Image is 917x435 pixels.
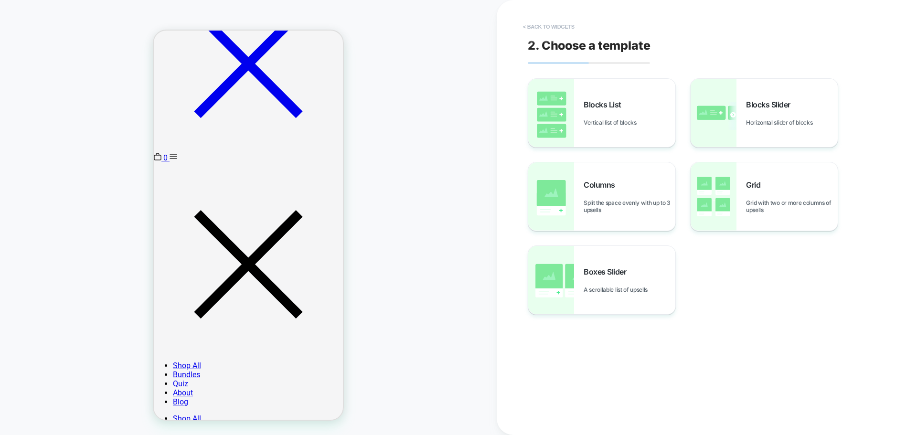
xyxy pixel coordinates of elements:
[584,199,675,213] span: Split the space evenly with up to 3 upsells
[19,383,47,393] span: Shop All
[16,122,23,130] img: collapse-icon.svg
[746,199,838,213] span: Grid with two or more columns of upsells
[19,383,189,393] a: Shop All
[584,180,620,190] span: Columns
[19,330,47,340] a: Shop All
[584,119,641,126] span: Vertical list of blocks
[518,19,579,34] button: < Back to widgets
[19,367,34,376] a: Blog
[584,267,631,276] span: Boxes Slider
[746,100,795,109] span: Blocks Slider
[19,349,34,358] a: Quiz
[584,286,652,293] span: A scrollable list of upsells
[528,38,650,53] span: 2. Choose a template
[746,119,817,126] span: Horizontal slider of blocks
[19,358,39,367] a: About
[746,180,765,190] span: Grid
[584,100,626,109] span: Blocks List
[19,340,46,349] a: Bundles
[10,123,14,132] span: 0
